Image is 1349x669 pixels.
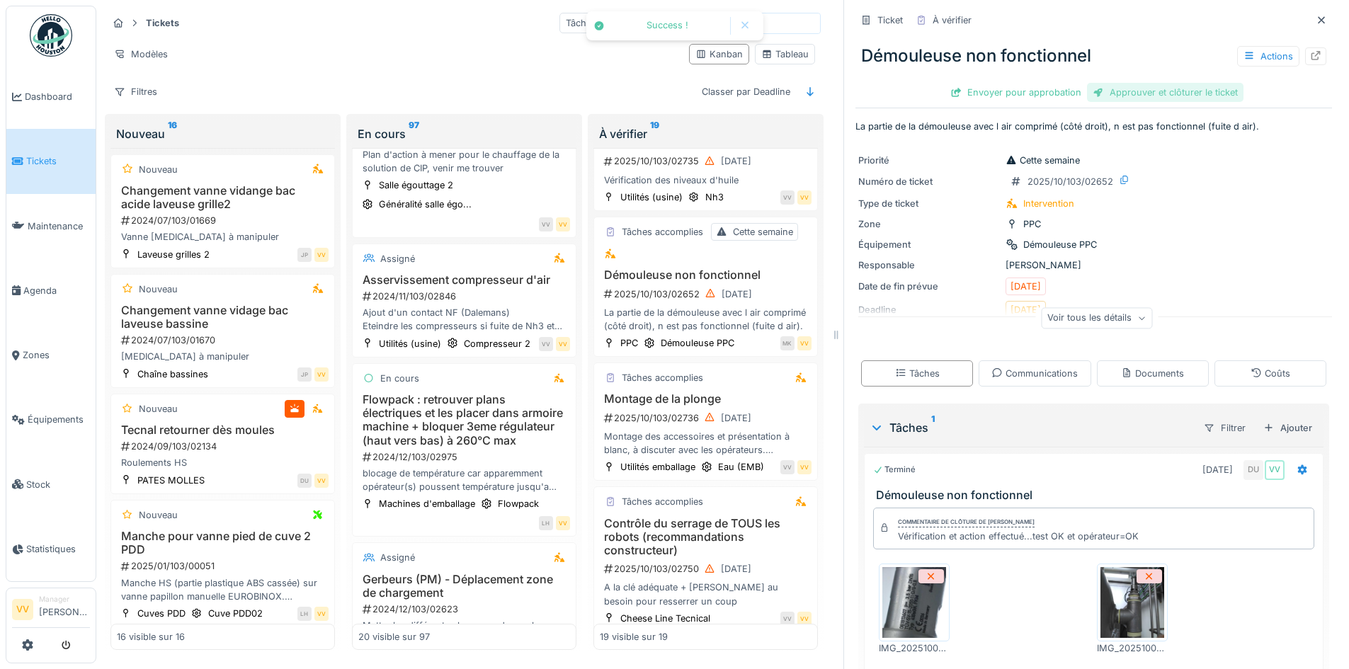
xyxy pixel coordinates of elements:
[12,599,33,620] li: VV
[409,125,419,142] sup: 97
[858,238,1000,251] div: Équipement
[855,120,1332,133] p: La partie de la démouleuse avec l air comprimé (côté droit), n est pas fonctionnel (fuite d air).
[895,367,940,380] div: Tâches
[695,47,743,61] div: Kanban
[361,602,570,616] div: 2024/12/103/02623
[600,517,812,558] h3: Contrôle du serrage de TOUS les robots (recommandations constructeur)
[870,419,1192,436] div: Tâches
[28,413,90,426] span: Équipements
[661,336,734,350] div: Démouleuse PPC
[858,258,1000,272] div: Responsable
[297,607,312,621] div: LH
[539,516,553,530] div: LH
[358,467,570,493] div: blocage de température car apparemment opérateur(s) poussent température jusqu'a 280°C pour augme...
[1006,154,1080,167] div: Cette semaine
[603,560,812,578] div: 2025/10/103/02750
[1041,308,1152,328] div: Voir tous les détails
[139,508,178,522] div: Nouveau
[705,190,724,204] div: Nh3
[1011,280,1041,293] div: [DATE]
[1258,418,1318,438] div: Ajouter
[600,173,812,187] div: Vérification des niveaux d'huile
[855,38,1332,74] div: Démouleuse non fonctionnel
[603,152,812,170] div: 2025/10/103/02735
[1265,460,1285,480] div: VV
[797,190,812,205] div: VV
[858,258,1329,272] div: [PERSON_NAME]
[208,607,263,620] div: Cuve PDD02
[797,336,812,350] div: VV
[380,252,415,265] div: Assigné
[379,198,472,211] div: Généralité salle égo...
[358,619,570,646] div: Mettre les différents chargeurs des gerbeurs dans le [GEOGRAPHIC_DATA] à gauche, lorsqu'on rentre...
[721,562,751,576] div: [DATE]
[358,630,430,644] div: 20 visible sur 97
[297,474,312,488] div: DU
[314,607,329,621] div: VV
[137,474,205,487] div: PATES MOLLES
[26,154,90,168] span: Tickets
[379,178,453,192] div: Salle égouttage 2
[1087,83,1243,102] div: Approuver et clôturer le ticket
[612,20,723,32] div: Success !
[600,268,812,282] h3: Démouleuse non fonctionnel
[168,125,177,142] sup: 16
[358,393,570,447] h3: Flowpack : retrouver plans électriques et les placer dans armoire machine + bloquer 3eme régulate...
[26,542,90,556] span: Statistiques
[297,248,312,262] div: JP
[600,392,812,406] h3: Montage de la plonge
[622,371,703,384] div: Tâches accomplies
[498,497,539,510] div: Flowpack
[1121,367,1184,380] div: Documents
[1097,641,1168,655] div: IMG_20251009_150934.jpg
[858,217,1000,231] div: Zone
[117,530,329,556] h3: Manche pour vanne pied de cuve 2 PDD
[1202,463,1233,476] div: [DATE]
[620,612,710,625] div: Cheese Line Tecnical
[620,460,695,474] div: Utilités emballage
[314,248,329,262] div: VV
[116,125,329,142] div: Nouveau
[858,175,1000,188] div: Numéro de ticket
[139,163,178,176] div: Nouveau
[877,13,903,27] div: Ticket
[297,367,312,382] div: JP
[622,225,703,239] div: Tâches accomplies
[539,217,553,231] div: VV
[718,460,764,474] div: Eau (EMB)
[622,495,703,508] div: Tâches accomplies
[1251,367,1290,380] div: Coûts
[120,333,329,347] div: 2024/07/103/01670
[358,573,570,600] h3: Gerbeurs (PM) - Déplacement zone de chargement
[39,594,90,605] div: Manager
[108,44,174,64] div: Modèles
[314,474,329,488] div: VV
[599,125,812,142] div: À vérifier
[780,612,795,626] div: VV
[358,125,571,142] div: En cours
[6,323,96,387] a: Zones
[28,219,90,233] span: Maintenance
[898,518,1035,527] div: Commentaire de clôture de [PERSON_NAME]
[603,409,812,427] div: 2025/10/103/02736
[6,452,96,517] a: Stock
[620,336,638,350] div: PPC
[933,13,972,27] div: À vérifier
[945,83,1087,102] div: Envoyer pour approbation
[23,348,90,362] span: Zones
[556,337,570,351] div: VV
[761,47,809,61] div: Tableau
[6,64,96,129] a: Dashboard
[117,230,329,244] div: Vanne [MEDICAL_DATA] à manipuler
[358,306,570,333] div: Ajout d'un contact NF (Dalemans) Eteindre les compresseurs si fuite de Nh3 et ne pas polluer le r...
[600,581,812,607] div: A la clé adéquate + [PERSON_NAME] au besoin pour resserrer un coup
[6,517,96,581] a: Statistiques
[797,612,812,626] div: VV
[898,530,1139,543] div: Vérification et action effectué...test OK et opérateur=OK
[721,154,751,168] div: [DATE]
[117,184,329,211] h3: Changement vanne vidange bac acide laveuse grille2
[137,367,208,381] div: Chaîne bassines
[6,387,96,452] a: Équipements
[721,411,751,425] div: [DATE]
[1028,175,1113,188] div: 2025/10/103/02652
